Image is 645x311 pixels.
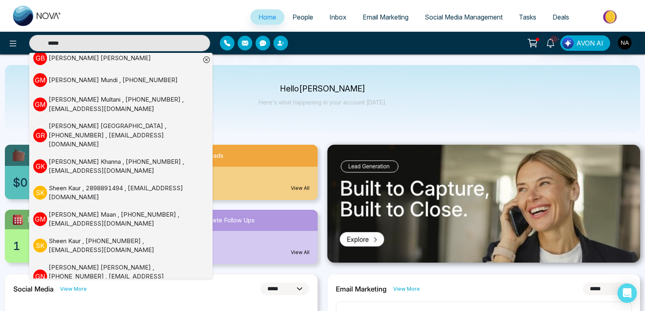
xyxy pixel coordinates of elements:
[33,51,47,65] p: G B
[327,145,640,263] img: .
[60,285,87,293] a: View More
[336,285,387,293] h2: Email Marketing
[49,122,200,149] div: [PERSON_NAME] [GEOGRAPHIC_DATA] , [PHONE_NUMBER] , [EMAIL_ADDRESS][DOMAIN_NAME]
[321,9,355,25] a: Inbox
[284,9,321,25] a: People
[33,212,47,226] p: G M
[618,36,632,50] img: User Avatar
[33,270,47,283] p: G N
[292,13,313,21] span: People
[49,263,200,291] div: [PERSON_NAME] [PERSON_NAME] , [PHONE_NUMBER] , [EMAIL_ADDRESS][DOMAIN_NAME]
[417,9,511,25] a: Social Media Management
[33,98,47,111] p: G M
[363,13,408,21] span: Email Marketing
[393,285,420,293] a: View More
[259,85,387,92] p: Hello [PERSON_NAME]
[519,13,536,21] span: Tasks
[13,6,62,26] img: Nova CRM Logo
[562,37,574,49] img: Lead Flow
[13,174,28,191] span: $0
[49,54,151,63] div: [PERSON_NAME] [PERSON_NAME]
[550,35,558,43] span: 10+
[191,216,255,225] span: Incomplete Follow Ups
[13,285,54,293] h2: Social Media
[13,237,20,254] span: 1
[49,157,200,176] div: [PERSON_NAME] Khanna , [PHONE_NUMBER] , [EMAIL_ADDRESS][DOMAIN_NAME]
[33,73,47,87] p: G M
[425,13,503,21] span: Social Media Management
[49,184,200,202] div: Sheen Kaur , 2898891494 , [EMAIL_ADDRESS][DOMAIN_NAME]
[33,128,47,142] p: G R
[161,145,323,200] a: New Leads1View All
[291,249,310,256] a: View All
[544,9,577,25] a: Deals
[511,9,544,25] a: Tasks
[11,148,26,163] img: availableCredit.svg
[617,283,637,303] div: Open Intercom Messenger
[258,13,276,21] span: Home
[49,237,200,255] div: Sheen Kaur , [PHONE_NUMBER] , [EMAIL_ADDRESS][DOMAIN_NAME]
[576,38,603,48] span: AVON AI
[329,13,346,21] span: Inbox
[11,213,24,226] img: todayTask.svg
[49,76,178,85] div: [PERSON_NAME] Mundi , [PHONE_NUMBER]
[553,13,569,21] span: Deals
[560,35,610,51] button: AVON AI
[259,99,387,106] p: Here's what happening in your account [DATE].
[28,215,63,224] span: [DATE] Task
[161,210,323,264] a: Incomplete Follow Ups136View All
[541,35,560,50] a: 10+
[355,9,417,25] a: Email Marketing
[49,210,200,228] div: [PERSON_NAME] Maan , [PHONE_NUMBER] , [EMAIL_ADDRESS][DOMAIN_NAME]
[33,186,47,200] p: S K
[49,95,200,113] div: [PERSON_NAME] Multani , [PHONE_NUMBER] , [EMAIL_ADDRESS][DOMAIN_NAME]
[33,159,47,173] p: G K
[33,239,47,252] p: S K
[291,185,310,192] a: View All
[581,8,640,26] img: Market-place.gif
[250,9,284,25] a: Home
